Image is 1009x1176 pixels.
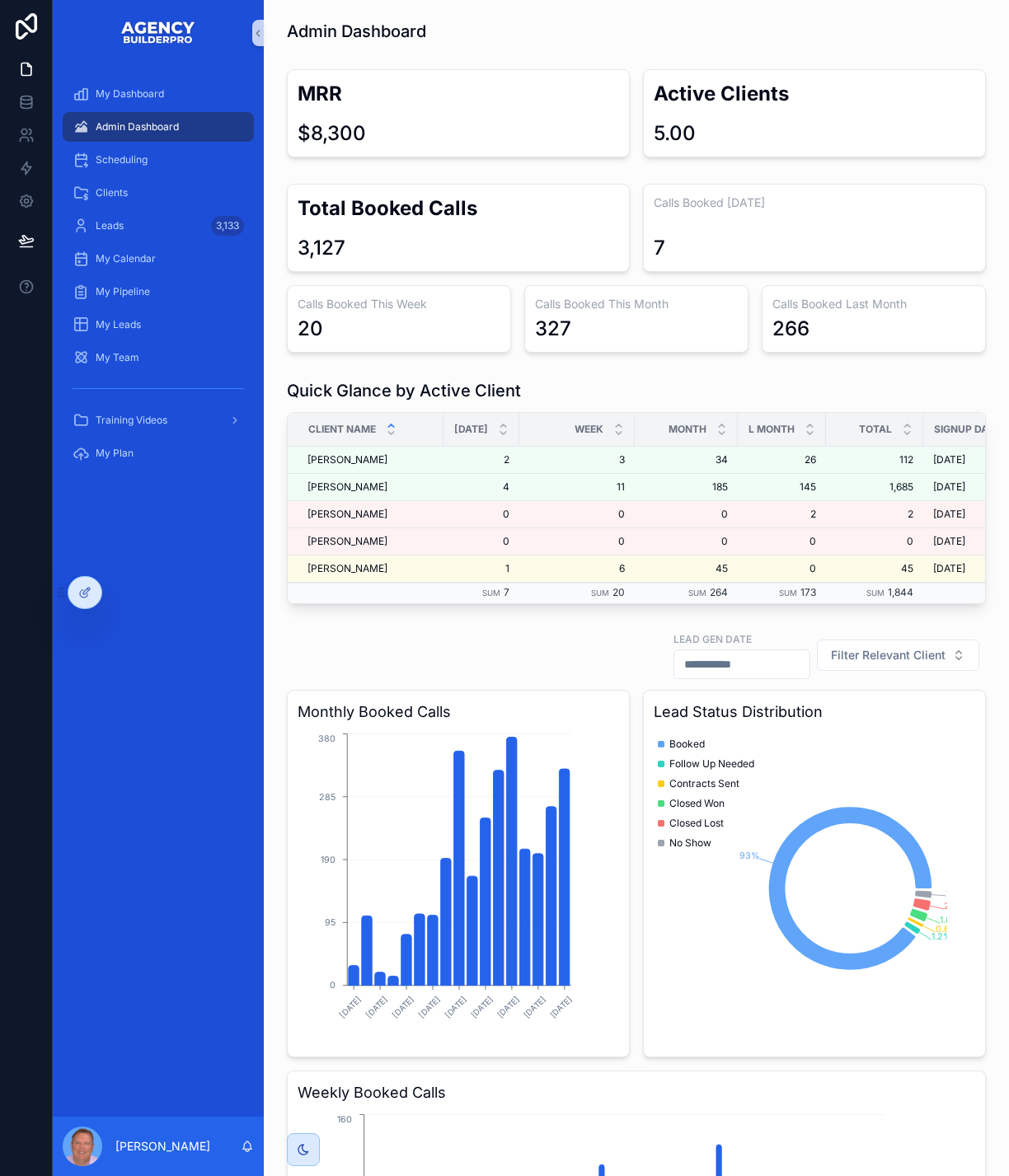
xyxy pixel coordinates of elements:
a: 4 [453,480,509,494]
span: Week [575,423,603,436]
span: [PERSON_NAME] [307,508,387,521]
span: Scheduling [96,153,148,166]
div: 20 [298,316,323,342]
span: 1,844 [888,586,913,598]
span: [PERSON_NAME] [307,562,387,575]
a: 45 [836,562,913,575]
span: 7 [504,586,509,598]
a: 34 [645,453,728,466]
button: Select Button [817,640,979,671]
span: [DATE] [933,508,965,521]
span: [DATE] [933,562,965,575]
a: [PERSON_NAME] [307,562,434,575]
span: 1 [453,562,509,575]
a: My Team [63,343,254,372]
a: 2 [836,508,913,521]
a: 11 [529,480,625,494]
span: Contracts Sent [669,777,739,790]
a: Leads3,133 [63,211,254,241]
span: Month [669,423,706,436]
span: Filter Relevant Client [831,647,946,663]
a: 0 [453,535,509,548]
span: 1,685 [836,480,913,494]
img: App logo [120,20,196,46]
a: 45 [645,562,728,575]
span: Closed Lost [669,817,724,830]
span: [DATE] [454,423,488,436]
span: Signup Date [934,423,1000,436]
span: 0 [748,562,816,575]
tspan: 0 [330,980,336,991]
div: chart [654,730,975,1047]
h2: Total Booked Calls [298,194,619,222]
h3: Calls Booked Last Month [772,296,975,312]
a: Admin Dashboard [63,112,254,142]
a: Clients [63,178,254,208]
a: 3 [529,453,625,466]
a: 2 [748,508,816,521]
small: Sum [688,588,706,597]
span: Total [859,423,892,436]
text: [DATE] [548,995,574,1020]
span: [DATE] [933,535,965,548]
p: [PERSON_NAME] [115,1138,210,1155]
span: Client Name [308,423,376,436]
a: My Calendar [63,244,254,274]
div: 3,127 [298,235,345,261]
a: 0 [529,535,625,548]
div: 3,133 [211,216,244,236]
span: 173 [800,586,816,598]
div: 266 [772,316,810,342]
a: My Leads [63,310,254,340]
a: 0 [748,535,816,548]
tspan: 0.6% [936,924,958,935]
span: My Plan [96,447,134,460]
span: [DATE] [933,453,965,466]
span: [PERSON_NAME] [307,453,387,466]
span: Follow Up Needed [669,757,754,771]
div: 7 [654,235,665,261]
tspan: 160 [337,1114,352,1125]
text: [DATE] [364,995,390,1020]
span: 264 [710,586,728,598]
div: chart [298,730,619,1047]
tspan: 380 [318,733,336,744]
a: My Dashboard [63,79,254,109]
a: 0 [645,508,728,521]
a: [PERSON_NAME] [307,480,434,494]
a: 0 [836,535,913,548]
a: [PERSON_NAME] [307,535,434,548]
text: [DATE] [495,995,521,1020]
h1: Admin Dashboard [287,20,426,43]
h3: Calls Booked This Week [298,296,500,312]
a: [PERSON_NAME] [307,453,434,466]
a: 145 [748,480,816,494]
a: 2 [453,453,509,466]
h3: Lead Status Distribution [654,700,975,724]
tspan: 285 [319,792,336,803]
text: [DATE] [522,995,547,1020]
span: 0 [529,508,625,521]
span: Booked [669,738,705,751]
tspan: 1.2% [932,931,951,942]
a: 0 [645,535,728,548]
span: 6 [529,562,625,575]
h3: Monthly Booked Calls [298,700,619,724]
tspan: 190 [321,855,336,865]
label: Lead Gen Date [673,631,752,646]
text: [DATE] [338,995,364,1020]
span: My Calendar [96,252,156,265]
span: My Leads [96,318,141,331]
a: 185 [645,480,728,494]
span: No Show [669,836,711,850]
tspan: 95 [325,917,336,928]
